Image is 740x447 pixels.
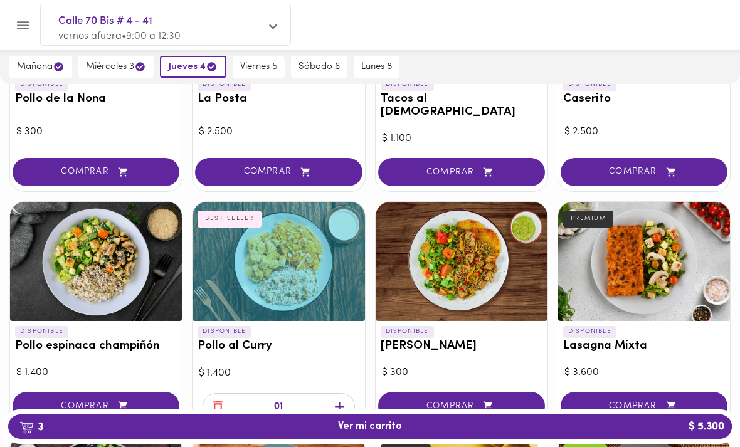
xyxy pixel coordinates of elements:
img: cart.png [19,421,34,434]
span: mañana [17,61,65,73]
p: DISPONIBLE [381,79,434,90]
h3: Caserito [563,93,725,106]
button: Menu [8,10,38,41]
span: COMPRAR [576,167,712,177]
div: $ 3.600 [564,365,724,380]
span: COMPRAR [576,401,712,411]
span: miércoles 3 [86,61,146,73]
p: 01 [274,400,283,414]
button: COMPRAR [13,158,179,186]
div: $ 1.400 [199,366,358,381]
span: Calle 70 Bis # 4 - 41 [58,13,260,29]
span: COMPRAR [394,167,529,177]
h3: [PERSON_NAME] [381,340,542,353]
div: $ 1.400 [16,365,176,380]
span: Ver mi carrito [338,421,402,433]
h3: Lasagna Mixta [563,340,725,353]
p: DISPONIBLE [15,79,68,90]
h3: Tacos al [DEMOGRAPHIC_DATA] [381,93,542,119]
h3: La Posta [198,93,359,106]
span: sábado 6 [299,61,340,73]
span: jueves 4 [169,61,218,73]
div: Arroz chaufa [376,202,547,321]
b: 3 [12,419,51,435]
button: COMPRAR [378,158,545,186]
div: Pollo al Curry [193,202,364,321]
div: $ 300 [16,125,176,139]
p: DISPONIBLE [381,326,434,337]
div: Lasagna Mixta [558,202,730,321]
span: COMPRAR [28,401,164,411]
button: mañana [9,56,72,78]
h3: Pollo de la Nona [15,93,177,106]
div: BEST SELLER [198,211,262,227]
iframe: Messagebird Livechat Widget [667,374,727,434]
button: COMPRAR [13,392,179,420]
button: COMPRAR [195,158,362,186]
p: DISPONIBLE [198,326,251,337]
button: miércoles 3 [78,56,154,78]
p: DISPONIBLE [563,79,616,90]
span: COMPRAR [394,401,529,411]
div: $ 1.100 [382,132,541,146]
span: viernes 5 [240,61,277,73]
button: sábado 6 [291,56,347,78]
h3: Pollo al Curry [198,340,359,353]
button: 3Ver mi carrito$ 5.300 [8,414,732,439]
button: lunes 8 [354,56,399,78]
button: COMPRAR [561,158,727,186]
div: $ 2.500 [564,125,724,139]
p: DISPONIBLE [563,326,616,337]
div: Pollo espinaca champiñón [10,202,182,321]
button: jueves 4 [160,56,226,78]
div: PREMIUM [563,211,614,227]
span: lunes 8 [361,61,392,73]
span: COMPRAR [28,167,164,177]
div: $ 2.500 [199,125,358,139]
button: viernes 5 [233,56,285,78]
p: DISPONIBLE [15,326,68,337]
p: DISPONIBLE [198,79,251,90]
span: COMPRAR [211,167,346,177]
span: vernos afuera • 9:00 a 12:30 [58,31,181,41]
button: COMPRAR [561,392,727,420]
button: COMPRAR [378,392,545,420]
h3: Pollo espinaca champiñón [15,340,177,353]
div: $ 300 [382,365,541,380]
